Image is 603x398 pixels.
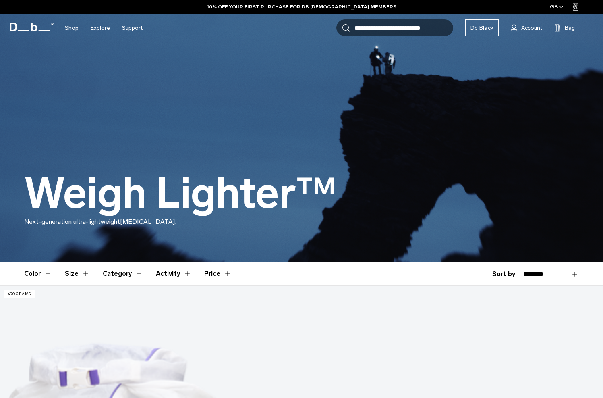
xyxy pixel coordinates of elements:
button: Toggle Filter [156,262,191,285]
span: Next-generation ultra-lightweight [24,218,120,225]
a: Explore [91,14,110,42]
a: Shop [65,14,79,42]
span: Bag [565,24,575,32]
button: Toggle Price [204,262,232,285]
a: 10% OFF YOUR FIRST PURCHASE FOR DB [DEMOGRAPHIC_DATA] MEMBERS [207,3,396,10]
button: Bag [554,23,575,33]
h1: Weigh Lighter™ [24,170,336,217]
span: Account [521,24,542,32]
span: [MEDICAL_DATA]. [120,218,176,225]
nav: Main Navigation [59,14,149,42]
a: Db Black [465,19,499,36]
p: 470 grams [4,290,35,298]
button: Toggle Filter [24,262,52,285]
a: Account [511,23,542,33]
a: Support [122,14,143,42]
button: Toggle Filter [65,262,90,285]
button: Toggle Filter [103,262,143,285]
